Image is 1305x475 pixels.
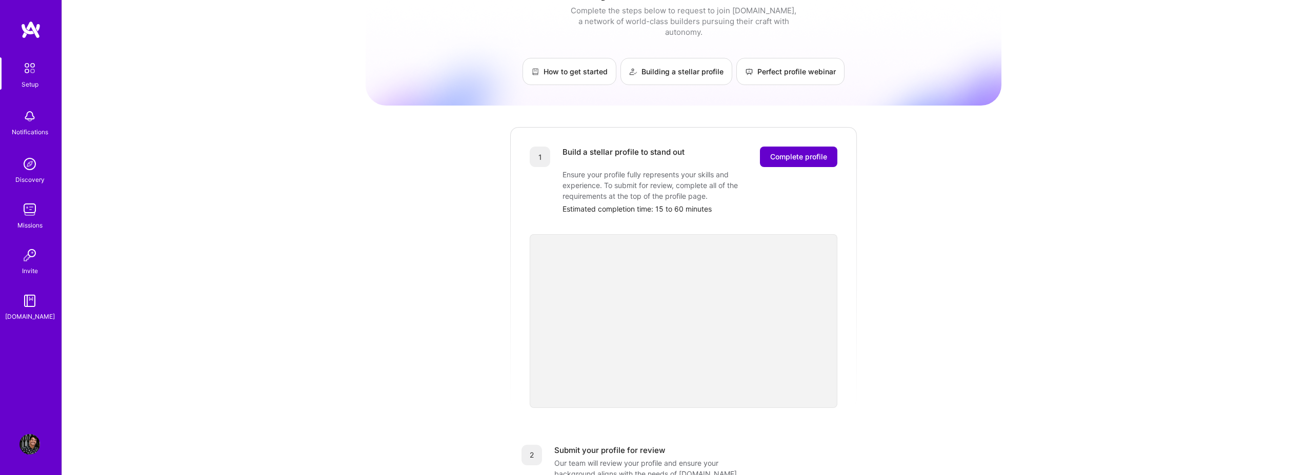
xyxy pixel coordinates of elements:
[21,20,41,39] img: logo
[12,127,48,137] div: Notifications
[563,203,837,214] div: Estimated completion time: 15 to 60 minutes
[521,445,542,465] div: 2
[19,199,40,220] img: teamwork
[5,311,55,322] div: [DOMAIN_NAME]
[531,68,539,76] img: How to get started
[770,152,827,162] span: Complete profile
[620,58,732,85] a: Building a stellar profile
[554,445,665,456] div: Submit your profile for review
[22,265,38,276] div: Invite
[629,68,637,76] img: Building a stellar profile
[568,5,799,37] div: Complete the steps below to request to join [DOMAIN_NAME], a network of world-class builders purs...
[19,154,40,174] img: discovery
[17,434,43,455] a: User Avatar
[523,58,616,85] a: How to get started
[19,57,41,79] img: setup
[530,234,837,408] iframe: video
[17,220,43,231] div: Missions
[22,79,38,90] div: Setup
[563,169,768,201] div: Ensure your profile fully represents your skills and experience. To submit for review, complete a...
[563,147,685,167] div: Build a stellar profile to stand out
[530,147,550,167] div: 1
[19,106,40,127] img: bell
[15,174,45,185] div: Discovery
[736,58,845,85] a: Perfect profile webinar
[19,291,40,311] img: guide book
[19,245,40,265] img: Invite
[745,68,753,76] img: Perfect profile webinar
[19,434,40,455] img: User Avatar
[760,147,837,167] button: Complete profile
